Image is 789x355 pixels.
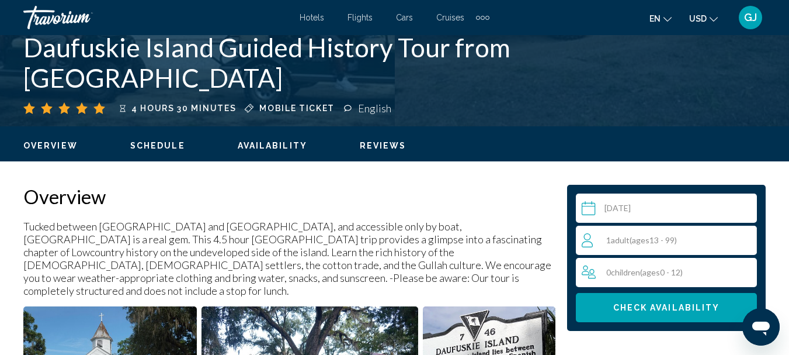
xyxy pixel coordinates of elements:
span: en [649,14,661,23]
span: ( 13 - 99) [630,235,677,245]
span: Adult [611,235,630,245]
h2: Overview [23,185,555,208]
button: Reviews [360,140,406,151]
button: Schedule [130,140,185,151]
span: ages [642,267,660,277]
span: Mobile ticket [259,104,335,113]
span: USD [689,14,707,23]
button: Check Availability [576,293,757,322]
div: English [358,102,394,115]
span: ( 0 - 12) [640,267,683,277]
span: 0 [606,267,683,277]
button: Extra navigation items [476,8,489,27]
span: 4 hours 30 minutes [131,104,236,113]
iframe: Button to launch messaging window [742,308,780,346]
span: Reviews [360,141,406,150]
h1: Daufuskie Island Guided History Tour from [GEOGRAPHIC_DATA] [23,32,766,93]
button: Change currency [689,10,718,27]
span: Availability [238,141,307,150]
button: Travelers: 1 adult, 0 children [576,226,757,287]
a: Travorium [23,6,288,29]
span: 1 [606,235,677,245]
a: Hotels [300,13,324,22]
a: Cruises [436,13,464,22]
p: Tucked between [GEOGRAPHIC_DATA] and [GEOGRAPHIC_DATA], and accessible only by boat, [GEOGRAPHIC_... [23,220,555,297]
span: Overview [23,141,78,150]
span: Check Availability [613,304,720,313]
span: Schedule [130,141,185,150]
button: Availability [238,140,307,151]
span: ages [632,235,649,245]
a: Cars [396,13,413,22]
span: Children [611,267,640,277]
button: Overview [23,140,78,151]
button: User Menu [735,5,766,30]
button: Change language [649,10,672,27]
a: Flights [347,13,373,22]
span: GJ [744,12,757,23]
